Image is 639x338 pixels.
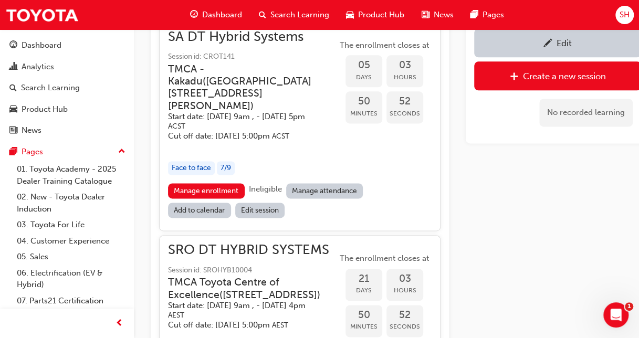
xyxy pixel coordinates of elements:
span: news-icon [9,126,17,135]
a: car-iconProduct Hub [338,4,413,26]
span: car-icon [346,8,354,22]
div: Analytics [22,61,54,73]
span: 50 [345,309,382,321]
span: 52 [386,309,423,321]
span: Minutes [345,108,382,120]
span: Hours [386,284,423,297]
a: Manage enrollment [168,183,245,198]
div: Face to face [168,161,215,175]
span: pages-icon [470,8,478,22]
a: news-iconNews [413,4,462,26]
a: 01. Toyota Academy - 2025 Dealer Training Catalogue [13,161,130,189]
h5: Cut off date: [DATE] 5:00pm [168,131,320,141]
div: Search Learning [21,82,80,94]
span: Ineligible [249,184,282,194]
img: Trak [5,3,79,27]
span: 1 [625,302,633,311]
h5: Cut off date: [DATE] 5:00pm [168,320,320,330]
a: Add to calendar [168,203,231,218]
span: search-icon [9,83,17,93]
span: Seconds [386,108,423,120]
button: SH [615,6,634,24]
span: News [433,9,453,21]
span: Australian Eastern Standard Time AEST [168,311,184,320]
span: 52 [386,96,423,108]
button: DashboardAnalyticsSearch LearningProduct HubNews [4,34,130,142]
span: Dashboard [202,9,242,21]
span: The enrollment closes at [337,39,432,51]
span: Australian Central Standard Time ACST [168,122,185,131]
a: 05. Sales [13,249,130,265]
span: Days [345,284,382,297]
button: Pages [4,142,130,162]
span: 50 [345,96,382,108]
a: Product Hub [4,100,130,119]
span: SH [620,9,630,21]
span: Minutes [345,321,382,333]
a: Dashboard [4,36,130,55]
span: Session id: SROHYB10004 [168,265,337,277]
iframe: Intercom live chat [603,302,628,328]
span: 05 [345,59,382,71]
a: 02. New - Toyota Dealer Induction [13,189,130,217]
span: Session id: CROT141 [168,51,337,63]
h5: Start date: [DATE] 9am , - [DATE] 4pm [168,301,320,320]
span: car-icon [9,105,17,114]
button: SA DT Hybrid SystemsSession id: CROT141TMCA - Kakadu([GEOGRAPHIC_DATA][STREET_ADDRESS][PERSON_NAM... [168,31,432,223]
a: 04. Customer Experience [13,233,130,249]
span: guage-icon [9,41,17,50]
a: Analytics [4,57,130,77]
span: Search Learning [270,9,329,21]
div: Create a new session [523,71,606,81]
span: Seconds [386,321,423,333]
div: News [22,124,41,136]
a: Search Learning [4,78,130,98]
div: Product Hub [22,103,68,115]
span: Australian Eastern Standard Time AEST [272,321,288,330]
span: Australian Central Standard Time ACST [272,132,289,141]
span: guage-icon [190,8,198,22]
span: pencil-icon [543,39,552,49]
div: 7 / 9 [217,161,235,175]
h5: Start date: [DATE] 9am , - [DATE] 5pm [168,112,320,131]
a: pages-iconPages [462,4,512,26]
span: news-icon [421,8,429,22]
div: No recorded learning [539,99,633,126]
span: up-icon [118,145,125,159]
span: SA DT Hybrid Systems [168,31,337,43]
span: pages-icon [9,147,17,157]
div: Dashboard [22,39,61,51]
span: plus-icon [510,72,519,82]
a: guage-iconDashboard [182,4,250,26]
span: Product Hub [358,9,404,21]
span: 03 [386,59,423,71]
span: SRO DT HYBRID SYSTEMS [168,244,337,256]
span: 03 [386,273,423,285]
a: 06. Electrification (EV & Hybrid) [13,265,130,293]
div: Edit [557,38,572,48]
a: Manage attendance [286,183,363,198]
a: Edit session [235,203,285,218]
span: search-icon [259,8,266,22]
h3: TMCA Toyota Centre of Excellence ( [STREET_ADDRESS] ) [168,276,320,301]
a: News [4,121,130,140]
span: Days [345,71,382,83]
h3: TMCA - Kakadu ( [GEOGRAPHIC_DATA][STREET_ADDRESS][PERSON_NAME] ) [168,63,320,112]
span: Pages [482,9,504,21]
a: 03. Toyota For Life [13,217,130,233]
div: Pages [22,146,43,158]
span: prev-icon [116,317,123,330]
span: The enrollment closes at [337,252,432,265]
span: 21 [345,273,382,285]
span: Hours [386,71,423,83]
a: 07. Parts21 Certification [13,293,130,309]
span: chart-icon [9,62,17,72]
a: search-iconSearch Learning [250,4,338,26]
